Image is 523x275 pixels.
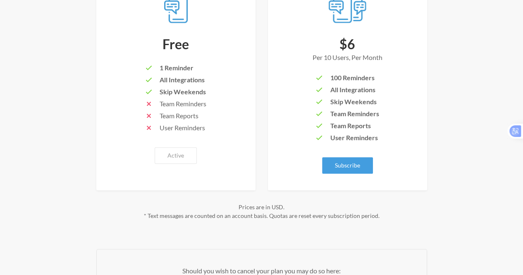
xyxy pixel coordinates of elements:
span: Skip Weekends [160,88,206,96]
div: $6 [284,36,411,53]
div: Per 10 Users, Per Month [284,53,411,62]
span: Team Reminders [160,100,206,108]
span: All Integrations [330,86,375,93]
span: Team Reports [330,122,371,129]
button: Active [155,147,197,164]
span: All Integrations [160,76,205,84]
span: 100 Reminders [330,74,375,81]
span: User Reminders [330,134,378,141]
span: 1 Reminder [160,64,193,72]
span: User Reminders [160,124,205,132]
div: Prices are in USD. * Text messages are counted on an account basis. Quotas are reset every subscr... [96,203,427,220]
button: Subscribe [322,157,373,174]
span: Team Reminders [330,110,379,117]
span: Skip Weekends [330,98,377,105]
span: Team Reports [160,112,198,120]
div: Free [113,36,239,53]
